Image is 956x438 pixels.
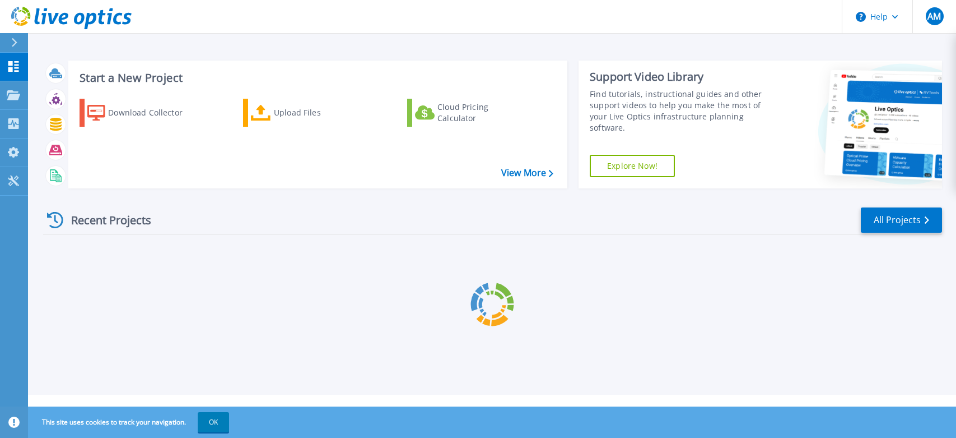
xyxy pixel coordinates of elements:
div: Download Collector [108,102,198,124]
span: This site uses cookies to track your navigation. [31,412,229,432]
a: Download Collector [80,99,204,127]
a: Explore Now! [590,155,675,177]
a: Cloud Pricing Calculator [407,99,532,127]
div: Support Video Library [590,70,773,84]
a: Upload Files [243,99,368,127]
a: All Projects [861,208,942,233]
div: Recent Projects [43,206,166,234]
div: Cloud Pricing Calculator [437,102,527,124]
div: Upload Files [274,102,363,124]
div: Find tutorials, instructional guides and other support videos to help you make the most of your L... [590,89,773,133]
a: View More [501,168,553,178]
button: OK [198,412,229,432]
span: AM [927,12,941,21]
h3: Start a New Project [80,72,553,84]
